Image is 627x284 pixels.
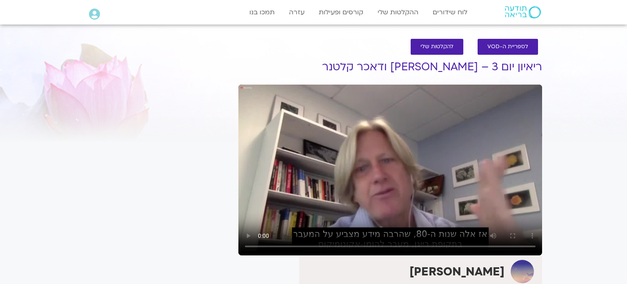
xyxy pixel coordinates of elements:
[285,4,309,20] a: עזרה
[374,4,422,20] a: ההקלטות שלי
[511,260,534,283] img: טארה בראך
[487,44,528,50] span: לספריית ה-VOD
[409,264,505,280] strong: [PERSON_NAME]
[315,4,367,20] a: קורסים ופעילות
[238,61,542,73] h1: ריאיון יום 3 – [PERSON_NAME] ודאכר קלטנר
[245,4,279,20] a: תמכו בנו
[420,44,454,50] span: להקלטות שלי
[478,39,538,55] a: לספריית ה-VOD
[411,39,463,55] a: להקלטות שלי
[429,4,471,20] a: לוח שידורים
[505,6,541,18] img: תודעה בריאה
